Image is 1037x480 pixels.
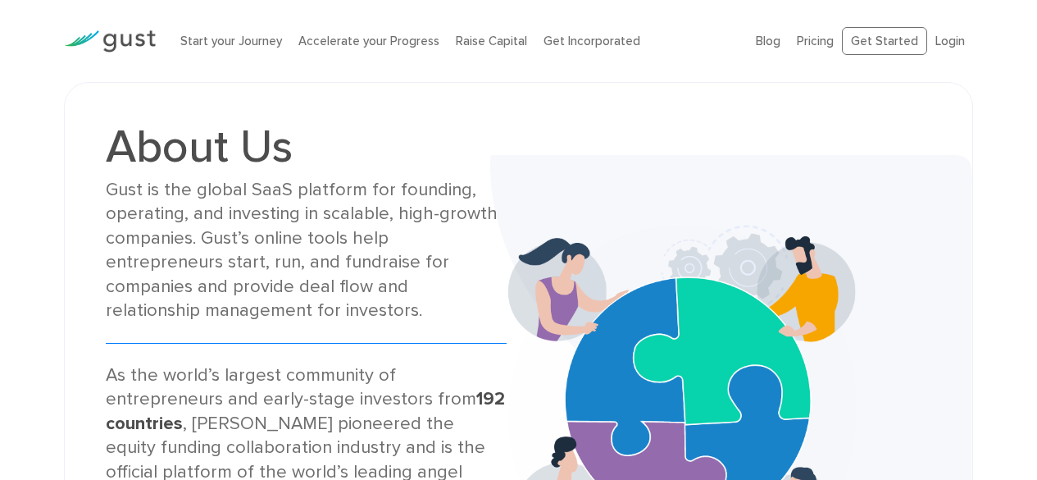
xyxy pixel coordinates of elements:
a: Get Incorporated [544,34,640,48]
div: Gust is the global SaaS platform for founding, operating, and investing in scalable, high-growth ... [106,178,506,323]
strong: 192 countries [106,388,505,433]
a: Start your Journey [180,34,282,48]
a: Login [935,34,965,48]
a: Accelerate your Progress [298,34,439,48]
a: Pricing [797,34,834,48]
a: Blog [756,34,780,48]
h1: About Us [106,124,506,170]
img: Gust Logo [64,30,156,53]
a: Get Started [842,27,927,56]
a: Raise Capital [456,34,527,48]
